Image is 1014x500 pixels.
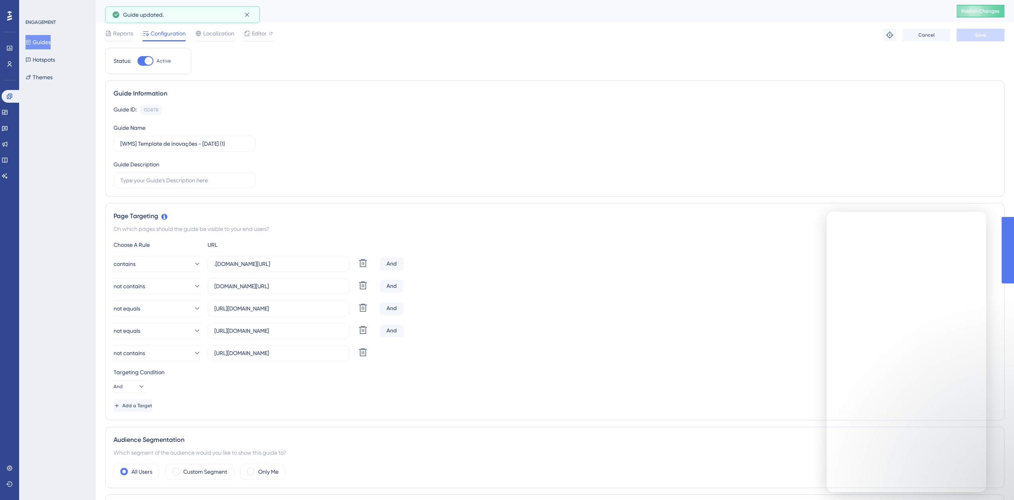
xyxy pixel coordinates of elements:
div: ENGAGEMENT [25,19,56,25]
button: Publish Changes [957,5,1004,18]
span: Editor [252,29,267,38]
iframe: Intercom live chat [827,212,986,492]
iframe: UserGuiding AI Assistant Launcher [981,469,1004,492]
button: not equals [114,301,201,316]
div: Guide Name [114,123,145,133]
button: contains [114,256,201,272]
span: Publish Changes [961,8,1000,14]
div: Guide Description [114,160,159,169]
button: Themes [25,70,53,84]
button: not equals [114,323,201,339]
input: yourwebsite.com/path [214,260,343,268]
span: contains [114,259,135,269]
input: Type your Guide’s Name here [120,139,249,148]
button: Guides [25,35,51,49]
input: Type your Guide’s Description here [120,176,249,185]
button: not contains [114,278,201,294]
span: Add a Target [122,402,152,409]
span: not contains [114,348,145,358]
input: yourwebsite.com/path [214,349,343,357]
label: Custom Segment [183,467,227,477]
div: And [380,258,404,270]
button: Hotspots [25,53,55,67]
div: And [380,280,404,293]
button: not contains [114,345,201,361]
div: And [380,302,404,315]
label: Only Me [258,467,279,477]
div: [WMS] Template de inovações - [DATE] (1) [105,6,937,17]
div: 150878 [143,107,159,113]
div: Page Targeting [114,211,996,221]
div: Guide ID: [114,105,137,115]
span: And [114,383,123,390]
div: Guide Information [114,89,996,98]
span: not equals [114,326,140,336]
span: Cancel [918,32,935,38]
span: Guide updated. [123,10,164,20]
span: not contains [114,281,145,291]
button: And [114,380,145,393]
span: not equals [114,304,140,313]
input: yourwebsite.com/path [214,304,343,313]
button: Save [957,29,1004,41]
span: Reports [113,29,133,38]
input: yourwebsite.com/path [214,326,343,335]
div: Targeting Condition [114,367,996,377]
button: Add a Target [114,399,152,412]
div: URL [208,240,295,250]
button: Cancel [902,29,950,41]
div: Choose A Rule [114,240,201,250]
div: And [380,324,404,337]
div: Audience Segmentation [114,435,996,445]
div: Which segment of the audience would you like to show this guide to? [114,448,996,457]
span: Localization [203,29,234,38]
span: Configuration [151,29,186,38]
span: Active [157,58,171,64]
span: Save [975,32,986,38]
label: All Users [131,467,152,477]
div: Status: [114,56,131,66]
input: yourwebsite.com/path [214,282,343,291]
div: On which pages should the guide be visible to your end users? [114,224,996,234]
